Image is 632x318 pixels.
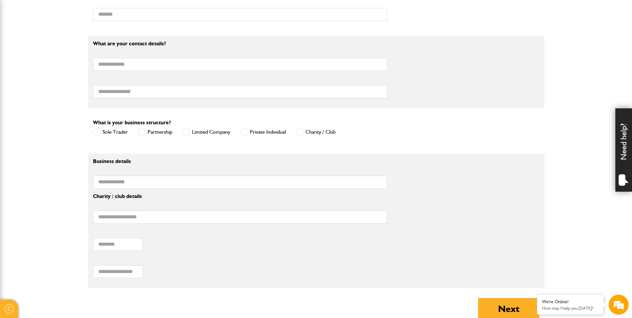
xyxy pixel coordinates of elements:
[240,128,286,136] label: Private Individual
[615,108,632,192] div: Need help?
[109,3,125,19] div: Minimize live chat window
[9,101,122,116] input: Enter your phone number
[93,41,387,46] p: What are your contact details?
[9,81,122,96] input: Enter your email address
[9,121,122,200] textarea: Type your message and hit 'Enter'
[138,128,172,136] label: Partnership
[9,62,122,76] input: Enter your last name
[93,120,171,125] label: What is your business structure?
[11,37,28,46] img: d_20077148190_company_1631870298795_20077148190
[93,159,387,164] p: Business details
[93,128,128,136] label: Sole Trader
[542,299,599,305] div: We're Online!
[542,306,599,311] p: How may I help you today?
[182,128,230,136] label: Limited Company
[296,128,335,136] label: Charity / Club
[35,37,112,46] div: Chat with us now
[91,205,121,214] em: Start Chat
[93,194,387,199] p: Charity / club details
